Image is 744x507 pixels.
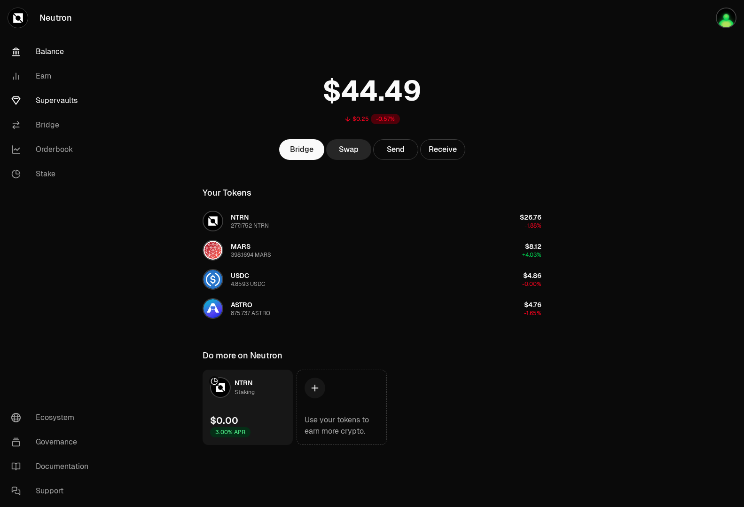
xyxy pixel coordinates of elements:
a: Stake [4,162,102,186]
img: NTRN Logo [211,378,230,397]
div: Staking [235,388,255,397]
span: NTRN [235,379,252,387]
span: $4.76 [524,301,541,309]
div: Do more on Neutron [203,349,282,362]
span: -1.65% [524,309,541,317]
div: 3.00% APR [210,427,251,437]
span: $8.12 [525,242,541,251]
button: ASTRO LogoASTRO875.737 ASTRO$4.76-1.65% [197,294,547,323]
a: Use your tokens to earn more crypto. [297,370,387,445]
img: NTRN Logo [204,212,222,230]
a: Bridge [279,139,324,160]
span: -1.88% [525,222,541,230]
div: 398.1694 MARS [231,251,271,259]
a: Balance [4,40,102,64]
span: $26.76 [520,213,541,222]
span: MARS [231,242,251,251]
span: ASTRO [231,301,252,309]
div: Your Tokens [203,186,251,199]
a: Governance [4,430,102,454]
a: Earn [4,64,102,88]
a: Orderbook [4,137,102,162]
div: Use your tokens to earn more crypto. [305,414,379,437]
img: MARS Logo [204,241,222,260]
button: USDC LogoUSDC4.8593 USDC$4.86-0.00% [197,265,547,293]
button: Receive [420,139,465,160]
span: NTRN [231,213,249,222]
a: Swap [326,139,371,160]
div: 875.737 ASTRO [231,309,270,317]
img: ASTRO Logo [204,299,222,318]
img: USDC Logo [204,270,222,289]
div: $0.25 [352,115,369,123]
button: Send [373,139,418,160]
a: Bridge [4,113,102,137]
span: $4.86 [523,271,541,280]
button: MARS LogoMARS398.1694 MARS$8.12+4.03% [197,236,547,264]
span: +4.03% [522,251,541,259]
span: USDC [231,271,249,280]
a: Ecosystem [4,405,102,430]
div: $0.00 [210,414,238,427]
span: -0.00% [522,280,541,288]
a: Support [4,479,102,503]
div: 277.1752 NTRN [231,222,269,230]
a: Documentation [4,454,102,479]
button: NTRN LogoNTRN277.1752 NTRN$26.76-1.88% [197,207,547,235]
div: -0.57% [371,114,400,124]
a: NTRN LogoNTRNStaking$0.003.00% APR [203,370,293,445]
img: 4719 [716,8,736,28]
a: Supervaults [4,88,102,113]
div: 4.8593 USDC [231,280,265,288]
